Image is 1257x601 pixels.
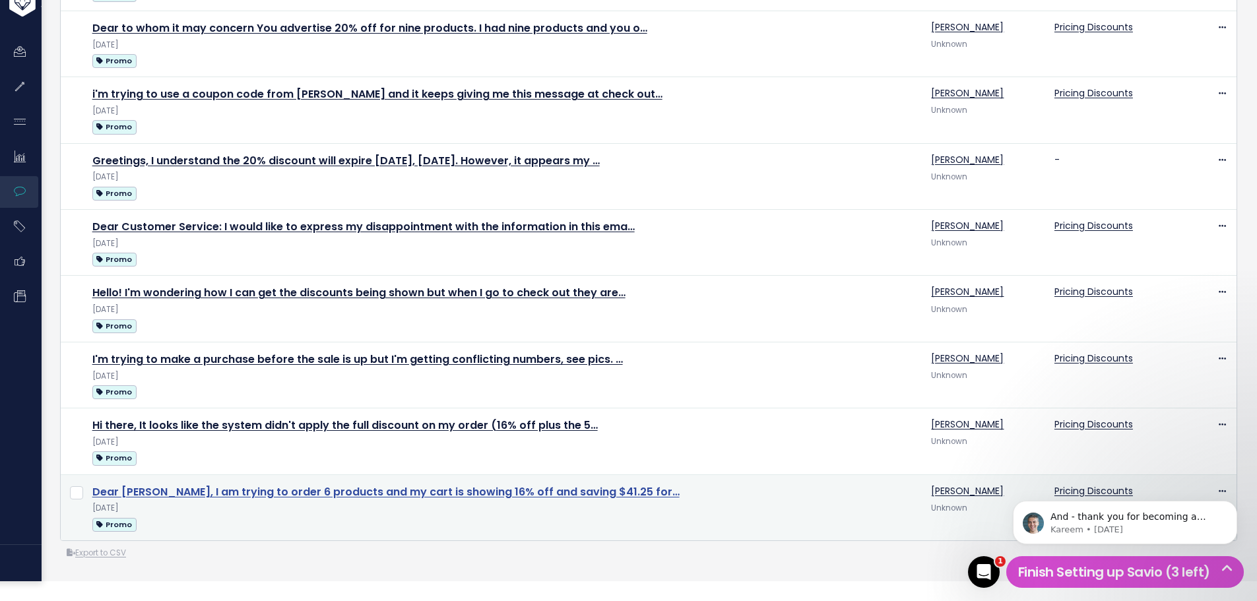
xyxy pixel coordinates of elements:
span: Unknown [931,304,967,315]
a: [PERSON_NAME] [931,219,1004,232]
a: Pricing Discounts [1054,418,1133,431]
a: Dear to whom it may concern You advertise 20% off for nine products. I had nine products and you o… [92,20,647,36]
a: [PERSON_NAME] [931,352,1004,365]
a: Promo [92,185,137,201]
a: Pricing Discounts [1054,20,1133,34]
h5: Finish Setting up Savio (3 left) [1012,562,1238,582]
span: Promo [92,253,137,267]
a: I'm trying to make a purchase before the sale is up but I'm getting conflicting numbers, see pics. … [92,352,623,367]
a: Promo [92,251,137,267]
div: [DATE] [92,369,916,383]
a: [PERSON_NAME] [931,86,1004,100]
a: Hello! I'm wondering how I can get the discounts being shown but when I go to check out they are… [92,285,626,300]
a: Dear [PERSON_NAME], I am trying to order 6 products and my cart is showing 16% off and saving $41... [92,484,680,499]
iframe: Intercom notifications message [993,473,1257,565]
a: Pricing Discounts [1054,285,1133,298]
span: 1 [995,556,1006,567]
div: [DATE] [92,501,916,515]
a: Promo [92,383,137,400]
a: Export to CSV [67,548,126,558]
a: Hi there, It looks like the system didn't apply the full discount on my order (16% off plus the 5… [92,418,598,433]
span: Promo [92,120,137,134]
a: Greetings, I understand the 20% discount will expire [DATE], [DATE]. However, it appears my … [92,153,600,168]
span: Promo [92,319,137,333]
a: [PERSON_NAME] [931,153,1004,166]
a: Promo [92,52,137,69]
a: Promo [92,449,137,466]
span: Promo [92,385,137,399]
a: i'm trying to use a coupon code from [PERSON_NAME] and it keeps giving me this message at check out… [92,86,662,102]
span: Unknown [931,105,967,115]
div: [DATE] [92,435,916,449]
a: [PERSON_NAME] [931,418,1004,431]
span: Unknown [931,370,967,381]
span: Unknown [931,172,967,182]
span: Promo [92,451,137,465]
div: [DATE] [92,38,916,52]
span: Unknown [931,436,967,447]
a: Pricing Discounts [1054,219,1133,232]
td: - [1047,143,1178,209]
a: Promo [92,317,137,334]
a: Promo [92,516,137,532]
div: [DATE] [92,237,916,251]
a: [PERSON_NAME] [931,285,1004,298]
div: [DATE] [92,104,916,118]
div: [DATE] [92,303,916,317]
span: Unknown [931,39,967,49]
span: Promo [92,187,137,201]
span: Promo [92,518,137,532]
a: Pricing Discounts [1054,352,1133,365]
div: [DATE] [92,170,916,184]
a: Pricing Discounts [1054,86,1133,100]
span: Unknown [931,237,967,248]
a: Promo [92,118,137,135]
a: [PERSON_NAME] [931,484,1004,497]
a: [PERSON_NAME] [931,20,1004,34]
a: Dear Customer Service: I would like to express my disappointment with the information in this ema… [92,219,635,234]
span: Promo [92,54,137,68]
span: Unknown [931,503,967,513]
iframe: Intercom live chat [968,556,1000,588]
